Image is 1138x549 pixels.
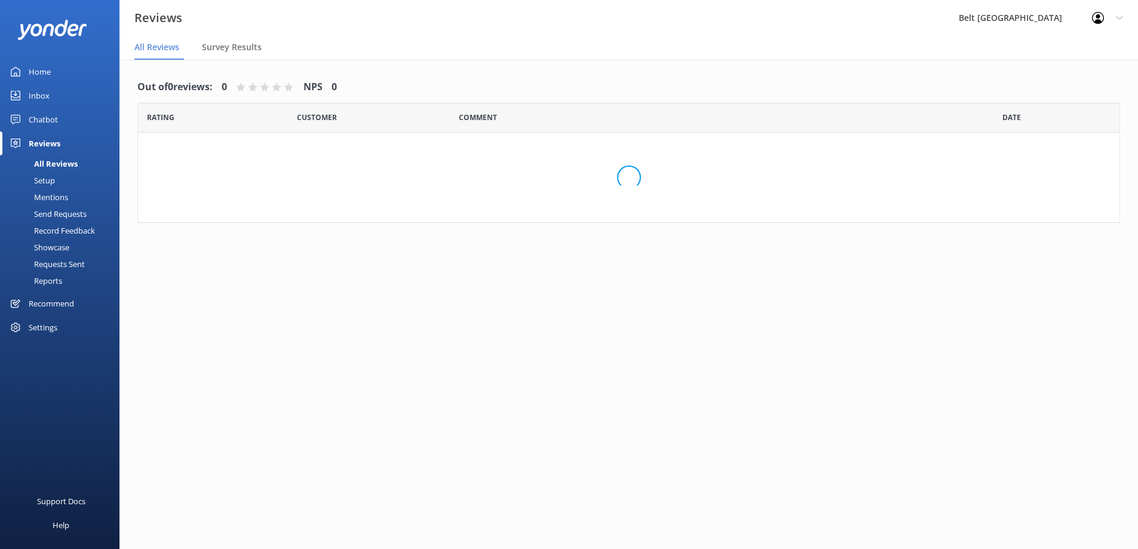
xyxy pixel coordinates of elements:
span: Date [1002,112,1021,123]
div: Help [53,513,69,537]
div: Setup [7,172,55,189]
a: Reports [7,272,119,289]
a: Send Requests [7,206,119,222]
h4: NPS [303,79,323,95]
div: Reports [7,272,62,289]
div: Chatbot [29,108,58,131]
a: Record Feedback [7,222,119,239]
span: Survey Results [202,41,262,53]
div: Record Feedback [7,222,95,239]
a: Showcase [7,239,119,256]
a: Mentions [7,189,119,206]
a: All Reviews [7,155,119,172]
div: All Reviews [7,155,78,172]
div: Reviews [29,131,60,155]
img: yonder-white-logo.png [18,20,87,39]
div: Requests Sent [7,256,85,272]
div: Showcase [7,239,69,256]
div: Send Requests [7,206,87,222]
span: Date [147,112,174,123]
div: Mentions [7,189,68,206]
div: Settings [29,315,57,339]
h3: Reviews [134,8,182,27]
div: Recommend [29,292,74,315]
span: All Reviews [134,41,179,53]
div: Inbox [29,84,50,108]
div: Home [29,60,51,84]
span: Date [297,112,337,123]
span: Question [459,112,497,123]
h4: Out of 0 reviews: [137,79,213,95]
h4: 0 [222,79,227,95]
a: Setup [7,172,119,189]
div: Support Docs [37,489,85,513]
a: Requests Sent [7,256,119,272]
h4: 0 [332,79,337,95]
